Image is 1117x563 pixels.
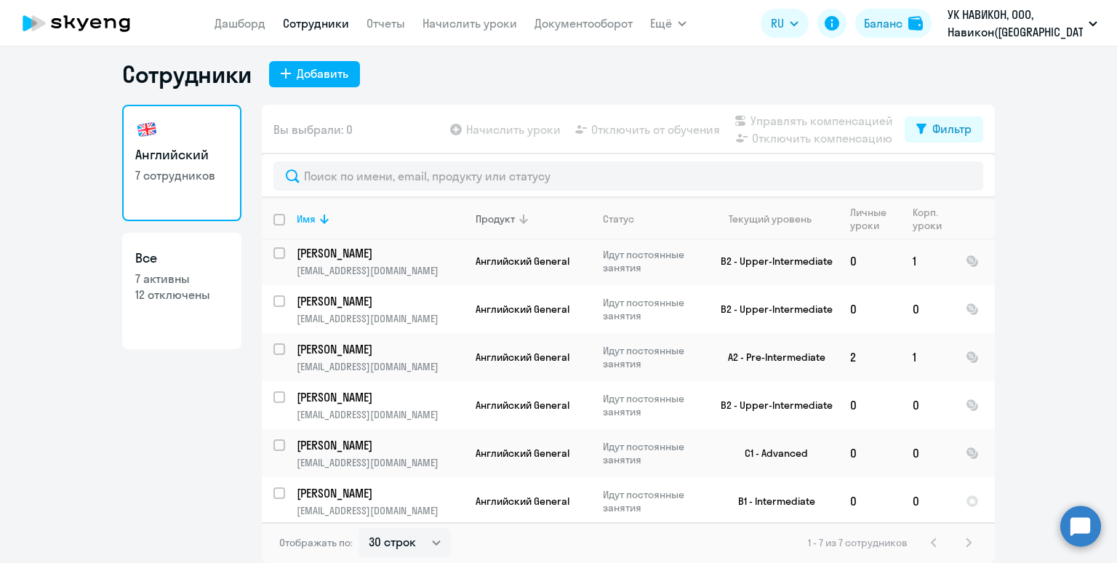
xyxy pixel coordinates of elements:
[603,440,702,466] p: Идут постоянные занятия
[135,167,228,183] p: 7 сотрудников
[703,477,838,525] td: B1 - Intermediate
[703,285,838,333] td: B2 - Upper-Intermediate
[808,536,908,549] span: 1 - 7 из 7 сотрудников
[603,212,702,225] div: Статус
[476,303,569,316] span: Английский General
[283,16,349,31] a: Сотрудники
[297,341,463,357] a: [PERSON_NAME]
[603,248,702,274] p: Идут постоянные занятия
[476,495,569,508] span: Английский General
[297,389,463,405] a: [PERSON_NAME]
[901,381,954,429] td: 0
[476,212,590,225] div: Продукт
[297,65,348,82] div: Добавить
[905,116,983,143] button: Фильтр
[135,287,228,303] p: 12 отключены
[297,245,461,261] p: [PERSON_NAME]
[901,429,954,477] td: 0
[948,6,1083,41] p: УК НАВИКОН, ООО, Навикон([GEOGRAPHIC_DATA]) - софинансирование
[761,9,809,38] button: RU
[855,9,932,38] button: Балансbalance
[297,360,463,373] p: [EMAIL_ADDRESS][DOMAIN_NAME]
[297,212,316,225] div: Имя
[297,341,461,357] p: [PERSON_NAME]
[297,389,461,405] p: [PERSON_NAME]
[297,264,463,277] p: [EMAIL_ADDRESS][DOMAIN_NAME]
[908,16,923,31] img: balance
[850,206,891,232] div: Личные уроки
[297,437,463,453] a: [PERSON_NAME]
[864,15,902,32] div: Баланс
[215,16,265,31] a: Дашборд
[367,16,405,31] a: Отчеты
[135,271,228,287] p: 7 активны
[135,118,159,141] img: english
[703,381,838,429] td: B2 - Upper-Intermediate
[901,477,954,525] td: 0
[703,237,838,285] td: B2 - Upper-Intermediate
[297,212,463,225] div: Имя
[901,285,954,333] td: 0
[279,536,353,549] span: Отображать по:
[838,333,901,381] td: 2
[297,312,463,325] p: [EMAIL_ADDRESS][DOMAIN_NAME]
[273,161,983,191] input: Поиск по имени, email, продукту или статусу
[122,105,241,221] a: Английский7 сотрудников
[297,504,463,517] p: [EMAIL_ADDRESS][DOMAIN_NAME]
[269,61,360,87] button: Добавить
[423,16,517,31] a: Начислить уроки
[135,249,228,268] h3: Все
[850,206,900,232] div: Личные уроки
[297,485,463,501] a: [PERSON_NAME]
[603,392,702,418] p: Идут постоянные занятия
[297,456,463,469] p: [EMAIL_ADDRESS][DOMAIN_NAME]
[771,15,784,32] span: RU
[476,351,569,364] span: Английский General
[940,6,1105,41] button: УК НАВИКОН, ООО, Навикон([GEOGRAPHIC_DATA]) - софинансирование
[650,9,686,38] button: Ещё
[476,212,515,225] div: Продукт
[913,206,953,232] div: Корп. уроки
[838,429,901,477] td: 0
[703,429,838,477] td: C1 - Advanced
[476,255,569,268] span: Английский General
[135,145,228,164] h3: Английский
[297,293,463,309] a: [PERSON_NAME]
[838,285,901,333] td: 0
[122,60,252,89] h1: Сотрудники
[297,408,463,421] p: [EMAIL_ADDRESS][DOMAIN_NAME]
[729,212,812,225] div: Текущий уровень
[603,212,634,225] div: Статус
[273,121,353,138] span: Вы выбрали: 0
[650,15,672,32] span: Ещё
[913,206,944,232] div: Корп. уроки
[715,212,838,225] div: Текущий уровень
[703,333,838,381] td: A2 - Pre-Intermediate
[297,437,461,453] p: [PERSON_NAME]
[901,237,954,285] td: 1
[838,237,901,285] td: 0
[603,488,702,514] p: Идут постоянные занятия
[476,399,569,412] span: Английский General
[603,344,702,370] p: Идут постоянные занятия
[297,293,461,309] p: [PERSON_NAME]
[838,381,901,429] td: 0
[122,233,241,349] a: Все7 активны12 отключены
[901,333,954,381] td: 1
[535,16,633,31] a: Документооборот
[932,120,972,137] div: Фильтр
[603,296,702,322] p: Идут постоянные занятия
[838,477,901,525] td: 0
[297,245,463,261] a: [PERSON_NAME]
[476,447,569,460] span: Английский General
[297,485,461,501] p: [PERSON_NAME]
